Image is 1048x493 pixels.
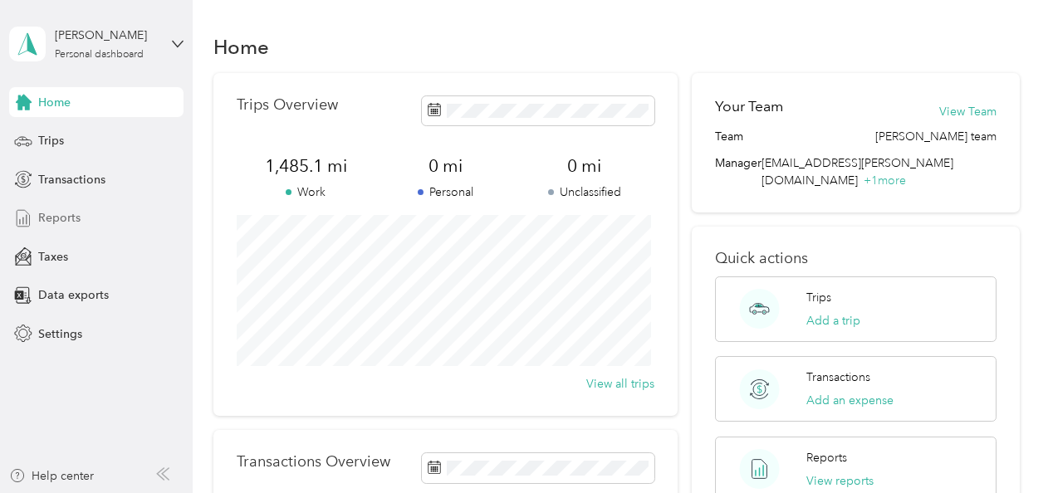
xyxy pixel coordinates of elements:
span: Transactions [38,171,105,188]
span: Taxes [38,248,68,266]
button: View reports [806,472,874,490]
span: Manager [715,154,762,189]
p: Transactions [806,369,870,386]
p: Personal [375,183,515,201]
iframe: Everlance-gr Chat Button Frame [955,400,1048,493]
span: 0 mi [375,154,515,178]
button: View all trips [586,375,654,393]
p: Trips Overview [237,96,338,114]
button: Add a trip [806,312,860,329]
span: Settings [38,325,82,343]
span: Data exports [38,286,109,304]
h1: Home [213,38,269,56]
button: View Team [939,103,997,120]
h2: Your Team [715,96,783,117]
button: Add an expense [806,392,894,409]
button: Help center [9,467,94,485]
span: Trips [38,132,64,149]
p: Reports [806,449,847,466]
span: 0 mi [515,154,654,178]
span: [PERSON_NAME] team [875,128,997,145]
p: Work [237,183,376,201]
p: Transactions Overview [237,453,390,471]
span: Home [38,94,71,111]
span: + 1 more [864,173,906,188]
div: Personal dashboard [55,50,144,60]
div: [PERSON_NAME] [55,27,159,44]
span: [EMAIL_ADDRESS][PERSON_NAME][DOMAIN_NAME] [762,156,953,188]
span: Reports [38,209,81,227]
p: Trips [806,289,831,306]
span: Team [715,128,743,145]
p: Quick actions [715,250,996,267]
p: Unclassified [515,183,654,201]
span: 1,485.1 mi [237,154,376,178]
